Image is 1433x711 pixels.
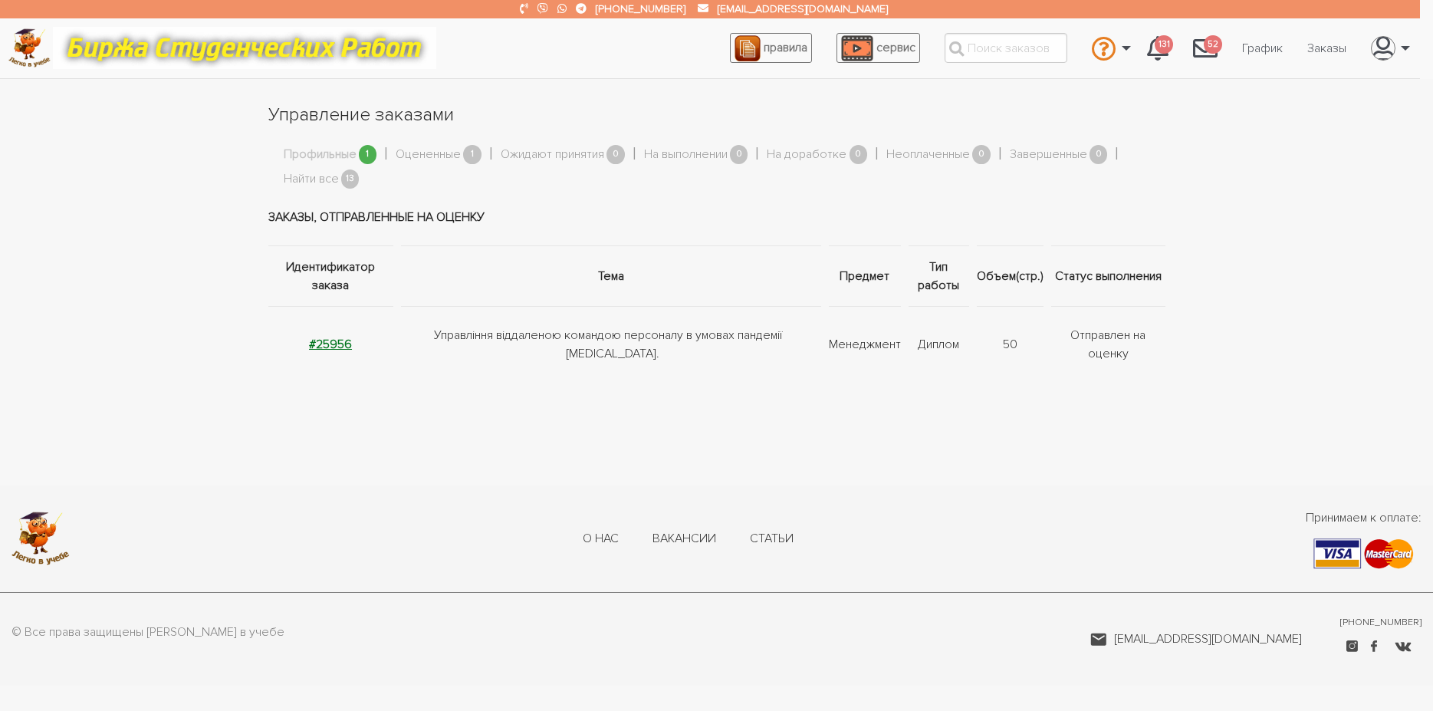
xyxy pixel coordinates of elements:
[1313,538,1414,569] img: payment-9f1e57a40afa9551f317c30803f4599b5451cfe178a159d0fc6f00a10d51d3ba.png
[284,145,357,165] a: Профильные
[850,145,868,164] span: 0
[1135,28,1181,69] a: 131
[973,307,1047,383] td: 50
[1114,630,1302,648] span: [EMAIL_ADDRESS][DOMAIN_NAME]
[1295,34,1359,63] a: Заказы
[463,145,482,164] span: 1
[825,246,905,307] th: Предмет
[730,33,812,63] a: правила
[750,531,794,548] a: Статьи
[1230,34,1295,63] a: График
[359,145,377,164] span: 1
[1010,145,1087,165] a: Завершенные
[644,145,728,165] a: На выполнении
[836,33,920,63] a: сервис
[596,2,685,15] a: [PHONE_NUMBER]
[1181,28,1230,69] a: 52
[735,35,761,61] img: agreement_icon-feca34a61ba7f3d1581b08bc946b2ec1ccb426f67415f344566775c155b7f62c.png
[905,246,973,307] th: Тип работы
[397,246,825,307] th: Тема
[876,40,915,55] span: сервис
[730,145,748,164] span: 0
[53,27,436,69] img: motto-12e01f5a76059d5f6a28199ef077b1f78e012cfde436ab5cf1d4517935686d32.gif
[8,28,51,67] img: logo-c4363faeb99b52c628a42810ed6dfb4293a56d4e4775eb116515dfe7f33672af.png
[1340,616,1421,630] a: [PHONE_NUMBER]
[905,307,973,383] td: Диплом
[886,145,970,165] a: Неоплаченные
[397,307,825,383] td: Управління віддаленою командою персоналу в умовах пандемії [MEDICAL_DATA].
[1090,145,1108,164] span: 0
[268,189,1165,246] td: Заказы, отправленные на оценку
[1047,246,1165,307] th: Статус выполнения
[396,145,461,165] a: Оцененные
[764,40,807,55] span: правила
[718,2,888,15] a: [EMAIL_ADDRESS][DOMAIN_NAME]
[972,145,991,164] span: 0
[12,623,284,643] p: © Все права защищены [PERSON_NAME] в учебе
[767,145,846,165] a: На доработке
[1204,35,1222,54] span: 52
[501,145,604,165] a: Ожидают принятия
[1090,630,1302,648] a: [EMAIL_ADDRESS][DOMAIN_NAME]
[583,531,619,548] a: О нас
[12,512,70,565] img: logo-c4363faeb99b52c628a42810ed6dfb4293a56d4e4775eb116515dfe7f33672af.png
[825,307,905,383] td: Менеджмент
[973,246,1047,307] th: Объем(стр.)
[1047,307,1165,383] td: Отправлен на оценку
[841,35,873,61] img: play_icon-49f7f135c9dc9a03216cfdbccbe1e3994649169d890fb554cedf0eac35a01ba8.png
[1306,509,1421,527] span: Принимаем к оплате:
[1155,35,1173,54] span: 131
[945,33,1067,63] input: Поиск заказов
[268,246,397,307] th: Идентификатор заказа
[309,337,352,352] a: #25956
[284,170,339,189] a: Найти все
[652,531,716,548] a: Вакансии
[341,170,360,189] span: 13
[606,145,625,164] span: 0
[268,102,1165,128] h1: Управление заказами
